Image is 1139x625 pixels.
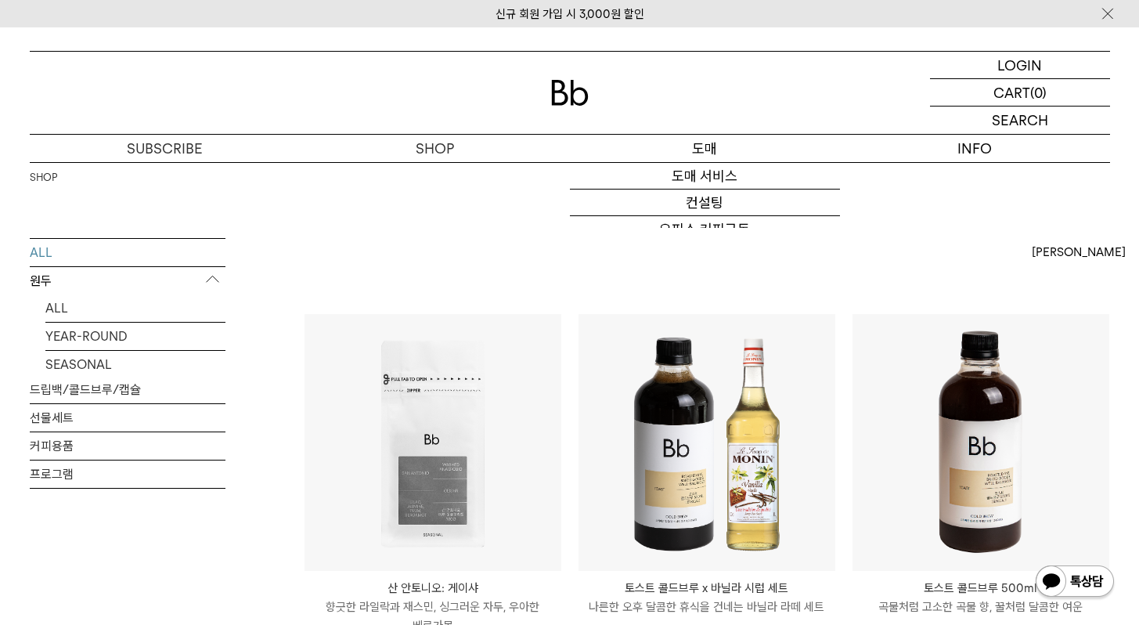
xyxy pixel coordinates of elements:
[993,79,1030,106] p: CART
[579,598,835,616] p: 나른한 오후 달콤한 휴식을 건네는 바닐라 라떼 세트
[930,52,1110,79] a: LOGIN
[570,190,840,216] a: 컨설팅
[1030,79,1047,106] p: (0)
[1034,564,1116,602] img: 카카오톡 채널 1:1 채팅 버튼
[570,216,840,243] a: 오피스 커피구독
[852,579,1109,598] p: 토스트 콜드브루 500ml
[30,239,225,266] a: ALL
[305,579,561,598] p: 산 안토니오: 게이샤
[852,598,1109,616] p: 곡물처럼 고소한 곡물 향, 꿀처럼 달콤한 여운
[45,294,225,322] a: ALL
[30,432,225,460] a: 커피용품
[30,170,57,186] a: SHOP
[30,376,225,403] a: 드립백/콜드브루/캡슐
[570,135,840,162] p: 도매
[997,52,1042,78] p: LOGIN
[852,314,1109,571] img: 토스트 콜드브루 500ml
[840,135,1110,162] p: INFO
[579,579,835,598] p: 토스트 콜드브루 x 바닐라 시럽 세트
[305,314,561,571] img: 산 안토니오: 게이샤
[930,79,1110,107] a: CART (0)
[579,579,835,616] a: 토스트 콜드브루 x 바닐라 시럽 세트 나른한 오후 달콤한 휴식을 건네는 바닐라 라떼 세트
[30,135,300,162] a: SUBSCRIBE
[30,461,225,488] a: 프로그램
[45,323,225,350] a: YEAR-ROUND
[551,80,589,106] img: 로고
[30,404,225,432] a: 선물세트
[496,7,644,21] a: 신규 회원 가입 시 3,000원 할인
[300,135,570,162] a: SHOP
[579,314,835,571] img: 토스트 콜드브루 x 바닐라 시럽 세트
[30,267,225,295] p: 원두
[570,163,840,190] a: 도매 서비스
[1032,243,1126,262] span: [PERSON_NAME]
[45,351,225,378] a: SEASONAL
[852,579,1109,616] a: 토스트 콜드브루 500ml 곡물처럼 고소한 곡물 향, 꿀처럼 달콤한 여운
[992,107,1048,134] p: SEARCH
